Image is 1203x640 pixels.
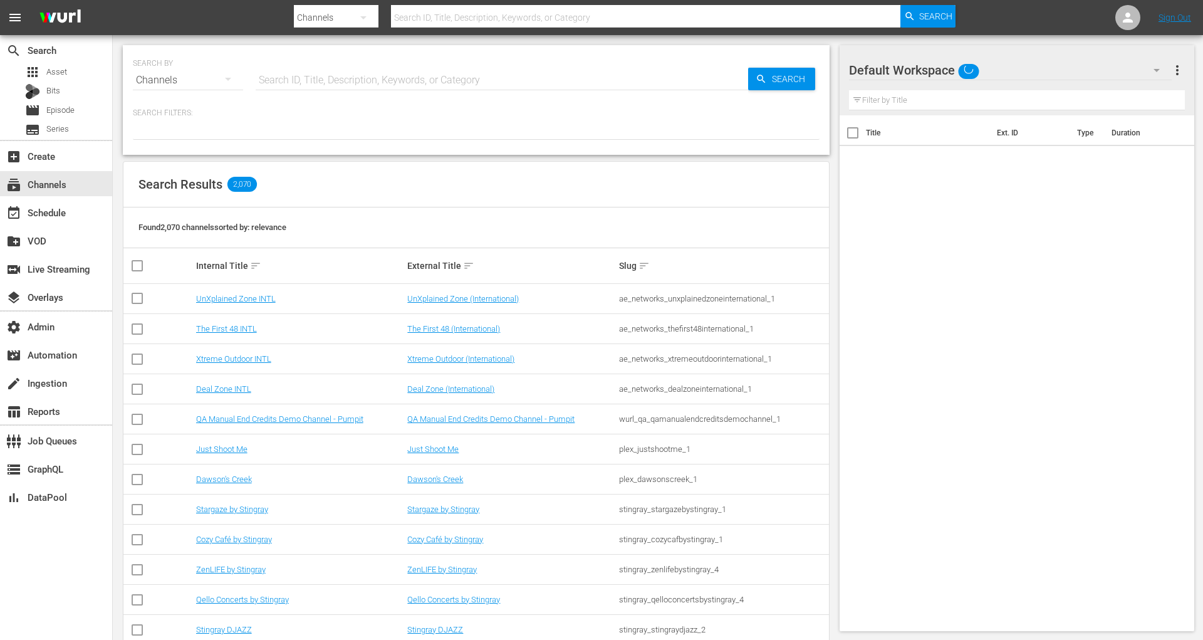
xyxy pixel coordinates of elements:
[619,505,827,514] div: stingray_stargazebystingray_1
[196,354,271,364] a: Xtreme Outdoor INTL
[1070,115,1104,150] th: Type
[6,462,21,477] span: GraphQL
[196,324,257,333] a: The First 48 INTL
[6,177,21,192] span: Channels
[46,85,60,97] span: Bits
[227,177,257,192] span: 2,070
[619,444,827,454] div: plex_justshootme_1
[6,348,21,363] span: Automation
[407,565,477,574] a: ZenLIFE by Stingray
[866,115,989,150] th: Title
[407,414,575,424] a: QA Manual End Credits Demo Channel - Pumpit
[196,535,272,544] a: Cozy Café by Stingray
[619,535,827,544] div: stingray_cozycafbystingray_1
[1159,13,1191,23] a: Sign Out
[407,625,463,634] a: Stingray DJAZZ
[1104,115,1179,150] th: Duration
[638,260,650,271] span: sort
[8,10,23,25] span: menu
[407,258,615,273] div: External Title
[619,354,827,364] div: ae_networks_xtremeoutdoorinternational_1
[25,65,40,80] span: Asset
[463,260,474,271] span: sort
[407,444,459,454] a: Just Shoot Me
[407,535,483,544] a: Cozy Café by Stingray
[138,177,222,192] span: Search Results
[138,223,286,232] span: Found 2,070 channels sorted by: relevance
[6,434,21,449] span: Job Queues
[407,505,479,514] a: Stargaze by Stingray
[46,104,75,117] span: Episode
[619,475,827,484] div: plex_dawsonscreek_1
[250,260,261,271] span: sort
[6,149,21,164] span: Create
[619,294,827,303] div: ae_networks_unxplainedzoneinternational_1
[6,43,21,58] span: Search
[619,565,827,574] div: stingray_zenlifebystingray_4
[407,384,494,394] a: Deal Zone (International)
[849,53,1172,88] div: Default Workspace
[1170,63,1185,78] span: more_vert
[46,66,67,78] span: Asset
[25,122,40,137] span: Series
[25,84,40,99] div: Bits
[6,320,21,335] span: Admin
[748,68,815,90] button: Search
[6,290,21,305] span: Overlays
[6,376,21,391] span: Ingestion
[196,565,266,574] a: ZenLIFE by Stingray
[619,384,827,394] div: ae_networks_dealzoneinternational_1
[1170,55,1185,85] button: more_vert
[196,595,289,604] a: Qello Concerts by Stingray
[196,475,252,484] a: Dawson's Creek
[407,324,500,333] a: The First 48 (International)
[619,324,827,333] div: ae_networks_thefirst48international_1
[407,354,514,364] a: Xtreme Outdoor (International)
[989,115,1070,150] th: Ext. ID
[619,258,827,273] div: Slug
[196,384,251,394] a: Deal Zone INTL
[6,490,21,505] span: DataPool
[619,414,827,424] div: wurl_qa_qamanualendcreditsdemochannel_1
[919,5,952,28] span: Search
[407,595,500,604] a: Qello Concerts by Stingray
[196,505,268,514] a: Stargaze by Stingray
[133,108,820,118] p: Search Filters:
[6,234,21,249] span: VOD
[619,625,827,634] div: stingray_stingraydjazz_2
[196,625,252,634] a: Stingray DJAZZ
[133,63,243,98] div: Channels
[900,5,956,28] button: Search
[196,414,363,424] a: QA Manual End Credits Demo Channel - Pumpit
[30,3,90,33] img: ans4CAIJ8jUAAAAAAAAAAAAAAAAAAAAAAAAgQb4GAAAAAAAAAAAAAAAAAAAAAAAAJMjXAAAAAAAAAAAAAAAAAAAAAAAAgAT5G...
[6,206,21,221] span: Schedule
[407,475,463,484] a: Dawson's Creek
[619,595,827,604] div: stingray_qelloconcertsbystingray_4
[196,294,276,303] a: UnXplained Zone INTL
[767,68,815,90] span: Search
[407,294,519,303] a: UnXplained Zone (International)
[6,262,21,277] span: Live Streaming
[196,444,247,454] a: Just Shoot Me
[25,103,40,118] span: Episode
[46,123,69,135] span: Series
[6,404,21,419] span: Reports
[196,258,404,273] div: Internal Title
